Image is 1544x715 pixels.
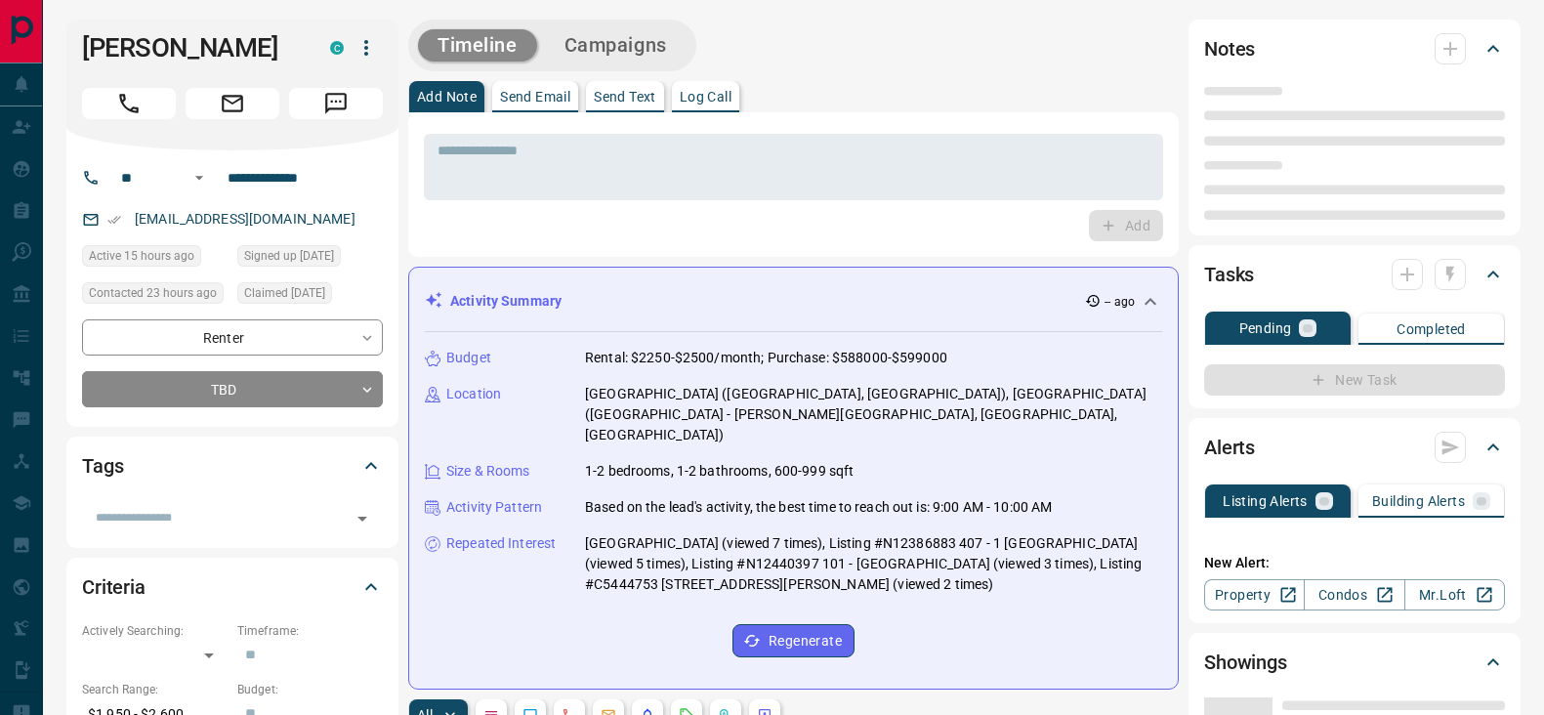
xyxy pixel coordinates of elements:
div: Activity Summary-- ago [425,283,1162,319]
div: TBD [82,371,383,407]
button: Timeline [418,29,537,62]
p: Send Text [594,90,656,104]
p: [GEOGRAPHIC_DATA] ([GEOGRAPHIC_DATA], [GEOGRAPHIC_DATA]), [GEOGRAPHIC_DATA] ([GEOGRAPHIC_DATA] - ... [585,384,1162,445]
h1: [PERSON_NAME] [82,32,301,63]
p: Pending [1239,321,1292,335]
button: Regenerate [732,624,855,657]
p: Add Note [417,90,477,104]
h2: Tasks [1204,259,1254,290]
h2: Criteria [82,571,146,603]
span: Signed up [DATE] [244,246,334,266]
p: Timeframe: [237,622,383,640]
a: Property [1204,579,1305,610]
div: Showings [1204,639,1505,686]
span: Email [186,88,279,119]
p: Based on the lead's activity, the best time to reach out is: 9:00 AM - 10:00 AM [585,497,1052,518]
span: Contacted 23 hours ago [89,283,217,303]
p: Activity Summary [450,291,562,312]
div: Alerts [1204,424,1505,471]
p: -- ago [1105,293,1135,311]
p: Send Email [500,90,570,104]
div: Criteria [82,564,383,610]
p: [GEOGRAPHIC_DATA] (viewed 7 times), Listing #N12386883 407 - 1 [GEOGRAPHIC_DATA] (viewed 5 times)... [585,533,1162,595]
a: Condos [1304,579,1404,610]
div: Mon Oct 06 2025 [237,245,383,273]
button: Campaigns [545,29,687,62]
button: Open [188,166,211,189]
div: Tue Oct 14 2025 [82,245,228,273]
p: Rental: $2250-$2500/month; Purchase: $588000-$599000 [585,348,947,368]
p: Budget [446,348,491,368]
div: condos.ca [330,41,344,55]
h2: Tags [82,450,123,482]
p: Repeated Interest [446,533,556,554]
span: Call [82,88,176,119]
p: Log Call [680,90,731,104]
p: Activity Pattern [446,497,542,518]
span: Active 15 hours ago [89,246,194,266]
p: Completed [1397,322,1466,336]
div: Tasks [1204,251,1505,298]
div: Tue Oct 14 2025 [82,282,228,310]
p: Building Alerts [1372,494,1465,508]
h2: Showings [1204,647,1287,678]
div: Tags [82,442,383,489]
div: Fri Oct 10 2025 [237,282,383,310]
h2: Alerts [1204,432,1255,463]
p: Size & Rooms [446,461,530,482]
svg: Email Verified [107,213,121,227]
span: Message [289,88,383,119]
p: New Alert: [1204,553,1505,573]
p: Location [446,384,501,404]
h2: Notes [1204,33,1255,64]
p: 1-2 bedrooms, 1-2 bathrooms, 600-999 sqft [585,461,854,482]
p: Search Range: [82,681,228,698]
p: Listing Alerts [1223,494,1308,508]
p: Budget: [237,681,383,698]
div: Renter [82,319,383,356]
div: Notes [1204,25,1505,72]
a: Mr.Loft [1404,579,1505,610]
a: [EMAIL_ADDRESS][DOMAIN_NAME] [135,211,355,227]
p: Actively Searching: [82,622,228,640]
button: Open [349,505,376,532]
span: Claimed [DATE] [244,283,325,303]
